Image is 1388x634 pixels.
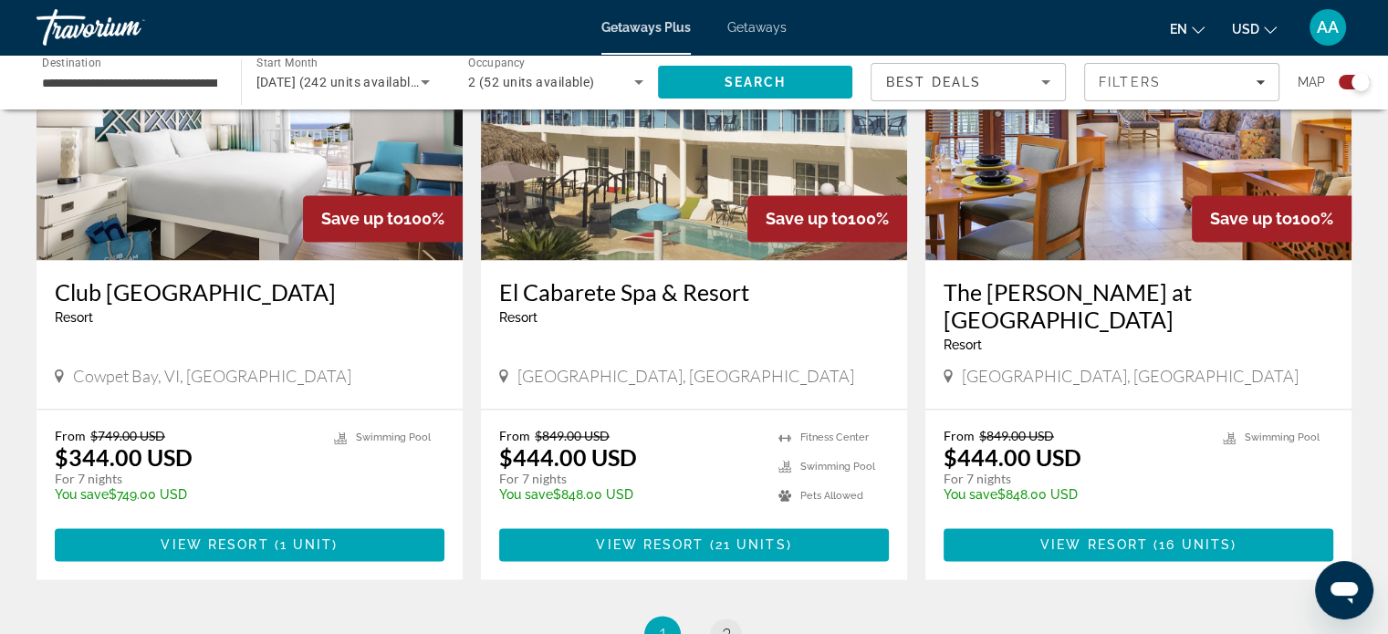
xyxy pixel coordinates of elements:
span: $749.00 USD [90,428,165,443]
span: ( ) [1148,537,1237,552]
button: Filters [1084,63,1279,101]
button: View Resort(16 units) [944,528,1333,561]
p: For 7 nights [55,471,316,487]
span: Cowpet Bay, VI, [GEOGRAPHIC_DATA] [73,366,351,386]
span: ( ) [704,537,791,552]
span: You save [499,487,553,502]
span: View Resort [1040,537,1148,552]
span: 16 units [1159,537,1231,552]
iframe: Button to launch messaging window [1315,561,1373,619]
a: El Cabarete Spa & Resort [499,278,889,306]
a: Club [GEOGRAPHIC_DATA] [55,278,444,306]
a: Getaways Plus [601,20,691,35]
span: Best Deals [886,75,981,89]
div: 100% [303,195,463,242]
span: From [55,428,86,443]
p: $848.00 USD [499,487,760,502]
p: For 7 nights [944,471,1205,487]
button: Search [658,66,853,99]
span: You save [55,487,109,502]
button: Change currency [1232,16,1277,42]
mat-select: Sort by [886,71,1050,93]
span: [DATE] (242 units available) [256,75,423,89]
span: Pets Allowed [800,490,863,502]
button: View Resort(1 unit) [55,528,444,561]
span: [GEOGRAPHIC_DATA], [GEOGRAPHIC_DATA] [517,366,854,386]
button: Change language [1170,16,1205,42]
span: You save [944,487,997,502]
span: Swimming Pool [1245,431,1320,443]
span: 2 (52 units available) [468,75,595,89]
span: From [499,428,530,443]
span: $849.00 USD [979,428,1054,443]
span: 21 units [715,537,787,552]
span: Swimming Pool [800,461,875,473]
span: [GEOGRAPHIC_DATA], [GEOGRAPHIC_DATA] [962,366,1299,386]
span: USD [1232,22,1259,36]
span: 1 unit [280,537,333,552]
span: $849.00 USD [535,428,610,443]
span: ( ) [269,537,339,552]
p: $444.00 USD [944,443,1081,471]
span: View Resort [596,537,704,552]
span: Fitness Center [800,431,869,443]
button: User Menu [1304,8,1351,47]
span: View Resort [161,537,268,552]
span: Occupancy [468,57,526,69]
span: Map [1298,69,1325,95]
span: Resort [55,310,93,325]
span: Save up to [766,209,848,228]
input: Select destination [42,72,217,94]
span: Swimming Pool [356,431,431,443]
p: $749.00 USD [55,487,316,502]
span: Filters [1099,75,1161,89]
span: Destination [42,56,101,68]
span: Resort [944,338,982,352]
a: Getaways [727,20,787,35]
div: 100% [1192,195,1351,242]
p: $848.00 USD [944,487,1205,502]
span: AA [1317,18,1339,36]
div: 100% [747,195,907,242]
span: Save up to [321,209,403,228]
p: $444.00 USD [499,443,637,471]
a: The [PERSON_NAME] at [GEOGRAPHIC_DATA] [944,278,1333,333]
button: View Resort(21 units) [499,528,889,561]
span: Save up to [1210,209,1292,228]
span: Start Month [256,57,318,69]
span: en [1170,22,1187,36]
span: From [944,428,975,443]
span: Resort [499,310,537,325]
p: $344.00 USD [55,443,193,471]
p: For 7 nights [499,471,760,487]
span: Search [724,75,786,89]
a: Travorium [37,4,219,51]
